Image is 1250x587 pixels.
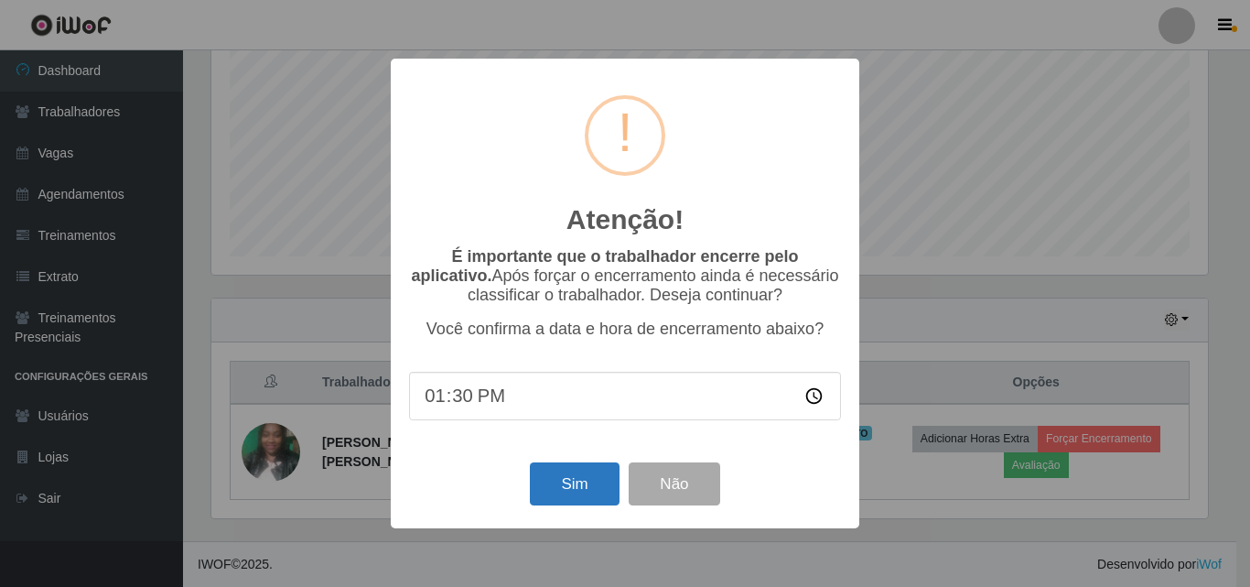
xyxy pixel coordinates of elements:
p: Após forçar o encerramento ainda é necessário classificar o trabalhador. Deseja continuar? [409,247,841,305]
button: Sim [530,462,619,505]
p: Você confirma a data e hora de encerramento abaixo? [409,320,841,339]
b: É importante que o trabalhador encerre pelo aplicativo. [411,247,798,285]
h2: Atenção! [566,203,684,236]
button: Não [629,462,719,505]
